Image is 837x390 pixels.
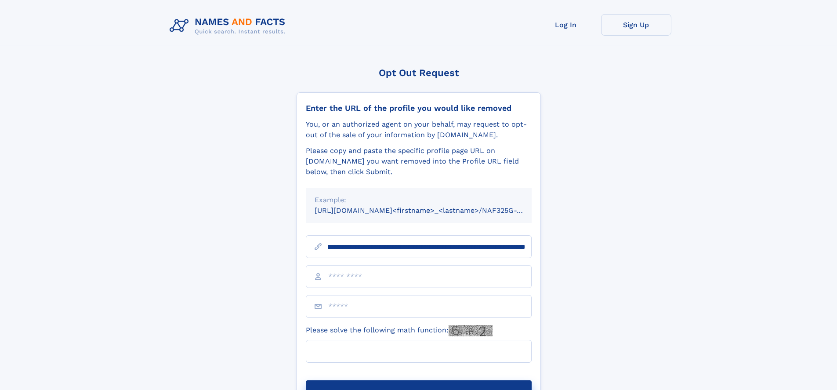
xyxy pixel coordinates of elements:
[306,146,532,177] div: Please copy and paste the specific profile page URL on [DOMAIN_NAME] you want removed into the Pr...
[166,14,293,38] img: Logo Names and Facts
[306,325,493,336] label: Please solve the following math function:
[306,119,532,140] div: You, or an authorized agent on your behalf, may request to opt-out of the sale of your informatio...
[531,14,601,36] a: Log In
[601,14,671,36] a: Sign Up
[306,103,532,113] div: Enter the URL of the profile you would like removed
[315,206,548,215] small: [URL][DOMAIN_NAME]<firstname>_<lastname>/NAF325G-xxxxxxxx
[315,195,523,205] div: Example:
[297,67,541,78] div: Opt Out Request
